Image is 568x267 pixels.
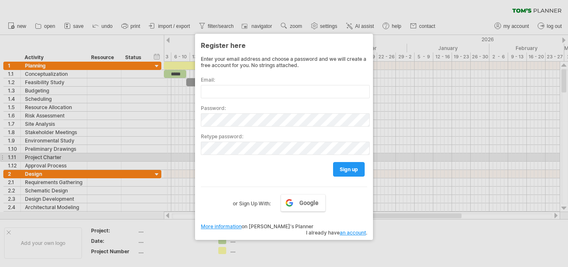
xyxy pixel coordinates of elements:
a: an account [340,230,366,236]
span: sign up [340,166,358,172]
a: More information [201,223,242,230]
label: Retype password: [201,133,367,140]
label: Password: [201,105,367,111]
span: on [PERSON_NAME]'s Planner [201,223,314,230]
span: Google [299,200,319,206]
a: Google [281,194,326,212]
div: Register here [201,37,367,52]
label: Email: [201,77,367,83]
label: or Sign Up With: [233,194,271,208]
div: Enter your email address and choose a password and we will create a free account for you. No stri... [201,56,367,68]
span: I already have . [306,230,367,236]
a: sign up [333,162,365,177]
